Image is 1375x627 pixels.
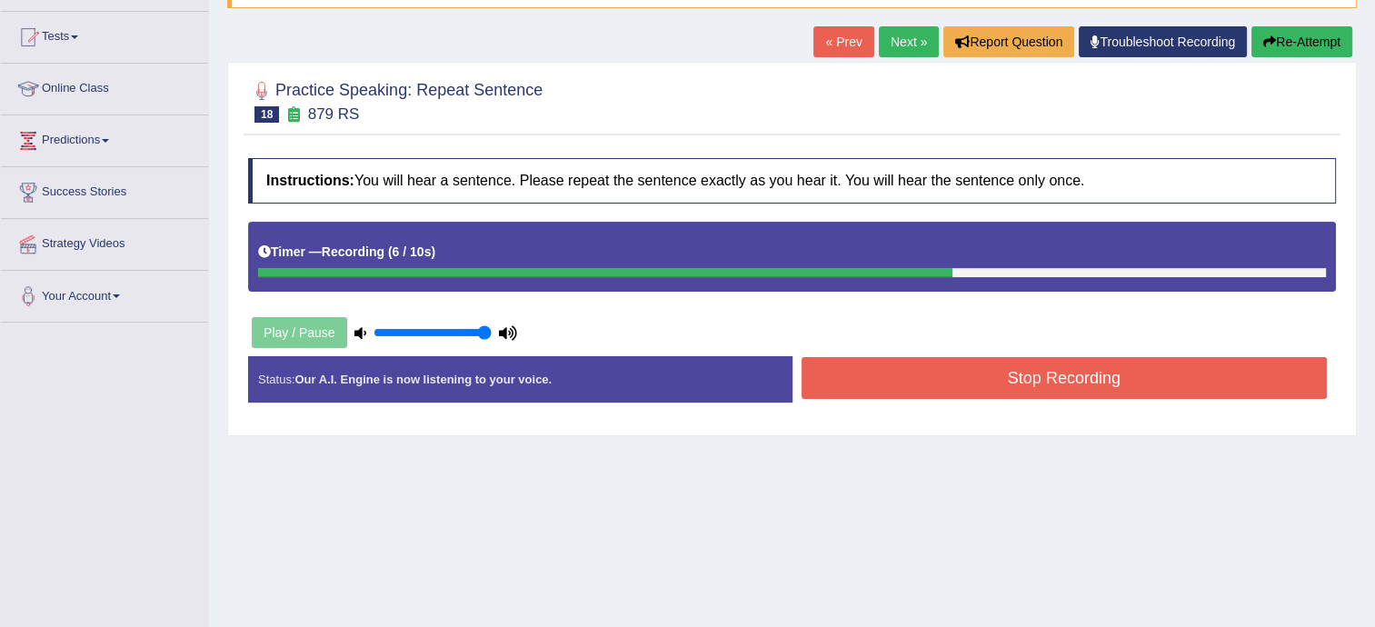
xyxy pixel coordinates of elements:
[802,357,1328,399] button: Stop Recording
[879,26,939,57] a: Next »
[1079,26,1247,57] a: Troubleshoot Recording
[1,271,208,316] a: Your Account
[1,167,208,213] a: Success Stories
[431,244,435,259] b: )
[248,158,1336,204] h4: You will hear a sentence. Please repeat the sentence exactly as you hear it. You will hear the se...
[248,77,543,123] h2: Practice Speaking: Repeat Sentence
[266,173,354,188] b: Instructions:
[254,106,279,123] span: 18
[393,244,432,259] b: 6 / 10s
[1,64,208,109] a: Online Class
[813,26,873,57] a: « Prev
[322,244,384,259] b: Recording
[258,245,435,259] h5: Timer —
[1251,26,1352,57] button: Re-Attempt
[388,244,393,259] b: (
[248,356,792,403] div: Status:
[284,106,303,124] small: Exam occurring question
[294,373,552,386] strong: Our A.I. Engine is now listening to your voice.
[1,219,208,264] a: Strategy Videos
[308,105,360,123] small: 879 RS
[1,115,208,161] a: Predictions
[943,26,1074,57] button: Report Question
[1,12,208,57] a: Tests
